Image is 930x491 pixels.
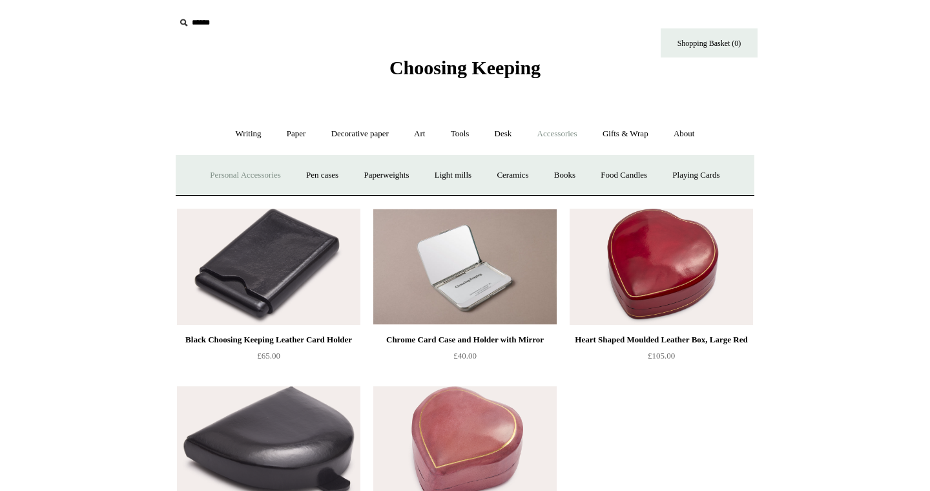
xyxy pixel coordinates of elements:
[570,332,753,385] a: Heart Shaped Moulded Leather Box, Large Red £105.00
[352,158,420,193] a: Paperweights
[526,117,589,151] a: Accessories
[389,57,541,78] span: Choosing Keeping
[320,117,400,151] a: Decorative paper
[224,117,273,151] a: Writing
[373,209,557,325] img: Chrome Card Case and Holder with Mirror
[573,332,750,348] div: Heart Shaped Moulded Leather Box, Large Red
[589,158,659,193] a: Food Candles
[177,209,360,325] a: Black Choosing Keeping Leather Card Holder Black Choosing Keeping Leather Card Holder
[294,158,350,193] a: Pen cases
[483,117,524,151] a: Desk
[177,209,360,325] img: Black Choosing Keeping Leather Card Holder
[591,117,660,151] a: Gifts & Wrap
[485,158,540,193] a: Ceramics
[198,158,292,193] a: Personal Accessories
[570,209,753,325] img: Heart Shaped Moulded Leather Box, Large Red
[661,28,758,57] a: Shopping Basket (0)
[661,158,731,193] a: Playing Cards
[402,117,437,151] a: Art
[180,332,357,348] div: Black Choosing Keeping Leather Card Holder
[177,332,360,385] a: Black Choosing Keeping Leather Card Holder £65.00
[275,117,318,151] a: Paper
[648,351,675,360] span: £105.00
[542,158,587,193] a: Books
[389,67,541,76] a: Choosing Keeping
[257,351,280,360] span: £65.00
[377,332,553,348] div: Chrome Card Case and Holder with Mirror
[570,209,753,325] a: Heart Shaped Moulded Leather Box, Large Red Heart Shaped Moulded Leather Box, Large Red
[662,117,707,151] a: About
[373,209,557,325] a: Chrome Card Case and Holder with Mirror Chrome Card Case and Holder with Mirror
[439,117,481,151] a: Tools
[423,158,483,193] a: Light mills
[373,332,557,385] a: Chrome Card Case and Holder with Mirror £40.00
[453,351,477,360] span: £40.00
